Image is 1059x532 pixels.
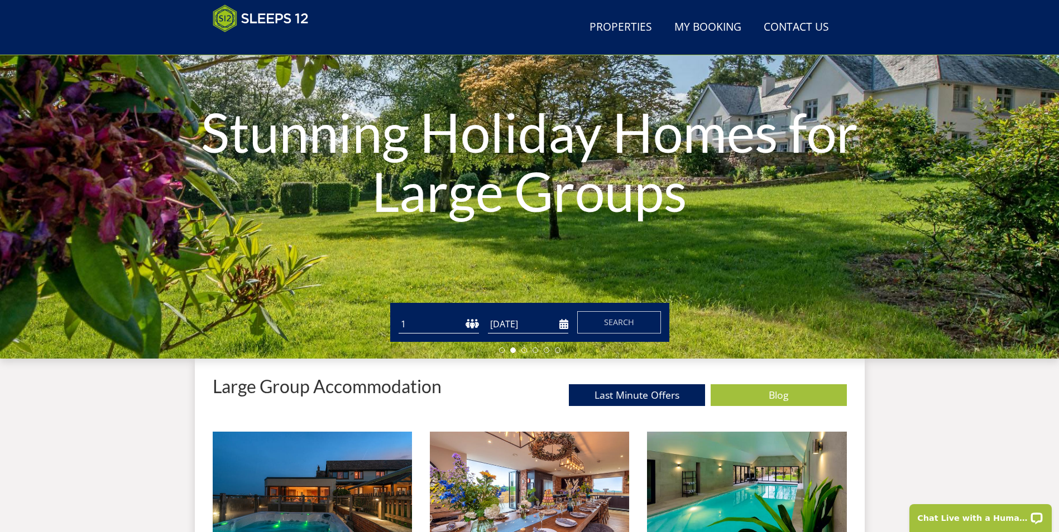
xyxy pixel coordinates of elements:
[902,497,1059,532] iframe: LiveChat chat widget
[213,4,309,32] img: Sleeps 12
[213,376,442,396] p: Large Group Accommodation
[569,384,705,406] a: Last Minute Offers
[604,317,634,327] span: Search
[207,39,324,49] iframe: Customer reviews powered by Trustpilot
[711,384,847,406] a: Blog
[159,80,900,243] h1: Stunning Holiday Homes for Large Groups
[585,15,657,40] a: Properties
[488,315,568,333] input: Arrival Date
[577,311,661,333] button: Search
[670,15,746,40] a: My Booking
[759,15,833,40] a: Contact Us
